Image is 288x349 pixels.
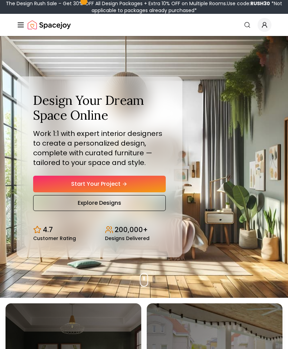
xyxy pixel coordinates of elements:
small: Customer Rating [33,236,76,241]
p: Work 1:1 with expert interior designers to create a personalized design, complete with curated fu... [33,129,166,167]
a: Explore Designs [33,195,166,211]
p: 4.7 [43,225,53,235]
img: Spacejoy Logo [28,18,71,32]
small: Designs Delivered [105,236,150,241]
a: Start Your Project [33,176,166,192]
h1: Design Your Dream Space Online [33,93,166,123]
nav: Global [17,14,271,36]
div: Design stats [33,219,166,241]
p: 200,000+ [115,225,148,235]
a: Spacejoy [28,18,71,32]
